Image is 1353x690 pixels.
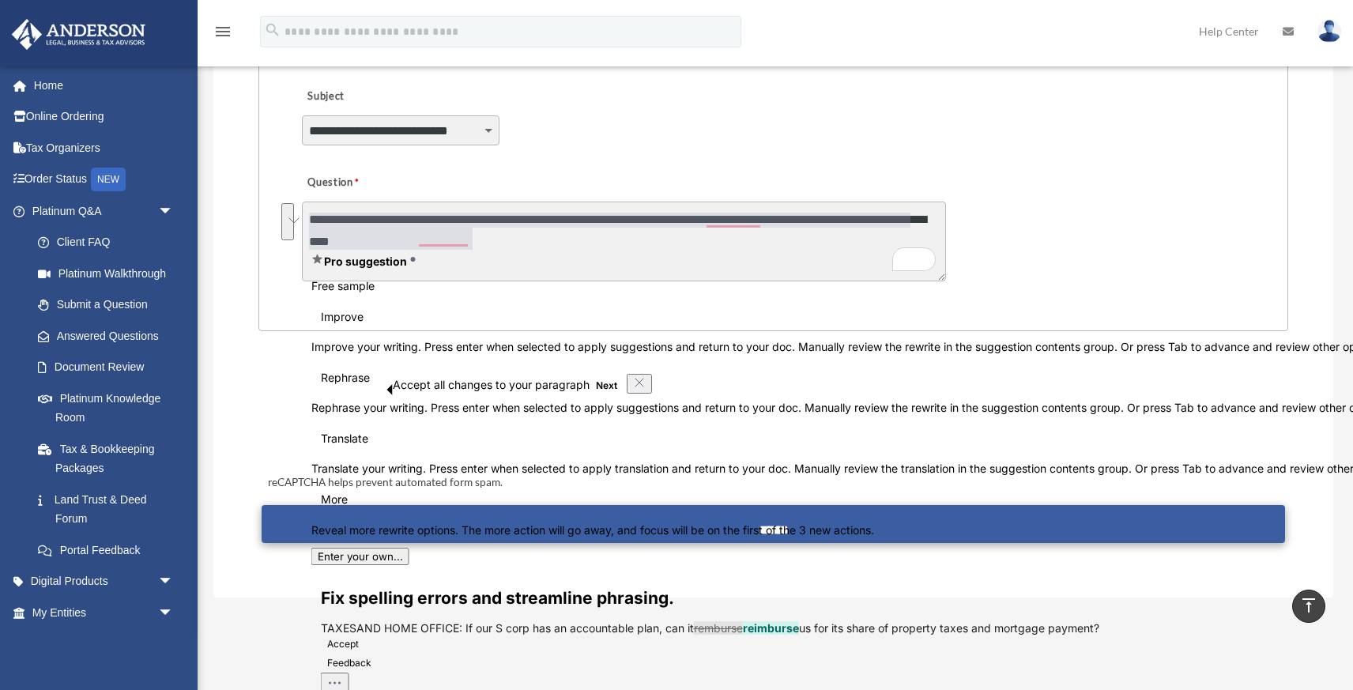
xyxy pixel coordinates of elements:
label: Subject [302,86,452,108]
a: Tax Organizers [11,132,198,164]
label: Question [302,172,424,194]
img: User Pic [1317,20,1341,43]
a: My Entitiesarrow_drop_down [11,597,198,628]
span: arrow_drop_down [158,597,190,629]
i: menu [213,22,232,41]
a: menu [213,28,232,41]
a: Submit a Question [22,289,190,321]
a: Platinum Walkthrough [22,258,198,289]
a: Platinum Knowledge Room [22,383,198,433]
a: Digital Productsarrow_drop_down [11,566,198,598]
span: arrow_drop_down [158,628,190,661]
img: Anderson Advisors Platinum Portal [7,19,150,50]
a: Order StatusNEW [11,164,198,196]
a: Online Ordering [11,101,198,133]
iframe: To enrich screen reader interactions, please activate Accessibility in Grammarly extension settings [263,380,503,442]
div: reCAPTCHA helps prevent automated form spam. [262,473,1286,492]
textarea: To enrich screen reader interactions, please activate Accessibility in Grammarly extension settings [302,202,946,281]
span: arrow_drop_down [158,195,190,228]
a: Platinum Q&Aarrow_drop_down [11,195,198,227]
a: Client FAQ [22,227,198,258]
a: Tax & Bookkeeping Packages [22,433,198,484]
a: Answered Questions [22,320,198,352]
i: search [264,21,281,39]
a: Portal Feedback [22,534,198,566]
a: Document Review [22,352,198,383]
a: Land Trust & Deed Forum [22,484,198,534]
a: My Anderson Teamarrow_drop_down [11,628,198,660]
span: arrow_drop_down [158,566,190,598]
div: NEW [91,168,126,191]
a: Home [11,70,198,101]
